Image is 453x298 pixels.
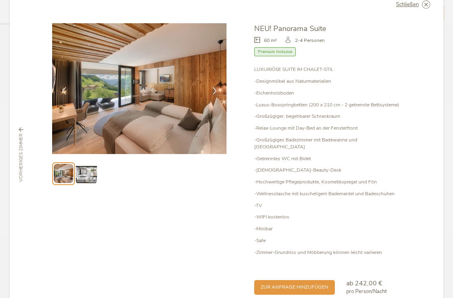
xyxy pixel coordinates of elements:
[254,66,401,73] p: LUXURIÖSE SUITE IM CHALET-STIL
[254,102,401,108] p: -Luxus-Boxspringbetten (200 x 210 cm - 2 getrennte Bettsysteme)
[254,90,401,97] p: -Eichenholzboden
[254,47,296,57] span: Premium Inclusive
[264,37,277,44] span: 60 m²
[254,23,326,33] span: NEU! Panorama Suite
[254,78,401,85] p: -Designmöbel aus Naturmaterialien
[52,23,226,154] img: NEU! Panorama Suite
[396,2,419,7] span: Schließen
[295,37,325,44] span: 2-4 Personen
